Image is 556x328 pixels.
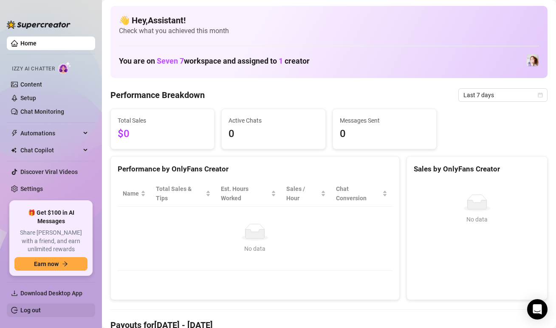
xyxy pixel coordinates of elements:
span: Messages Sent [340,116,429,125]
img: AI Chatter [58,62,71,74]
th: Sales / Hour [281,181,331,207]
span: 0 [340,126,429,142]
a: Log out [20,307,41,314]
span: calendar [538,93,543,98]
span: Download Desktop App [20,290,82,297]
span: $0 [118,126,207,142]
span: Name [123,189,139,198]
button: Earn nowarrow-right [14,257,87,271]
div: Performance by OnlyFans Creator [118,163,392,175]
div: No data [417,215,537,224]
span: arrow-right [62,261,68,267]
a: Discover Viral Videos [20,168,78,175]
span: Last 7 days [463,89,542,101]
span: Share [PERSON_NAME] with a friend, and earn unlimited rewards [14,229,87,254]
div: Est. Hours Worked [221,184,269,203]
span: download [11,290,18,297]
img: logo-BBDzfeDw.svg [7,20,71,29]
span: Automations [20,126,81,140]
span: 1 [279,56,283,65]
span: Earn now [34,261,59,267]
span: Check what you achieved this month [119,26,539,36]
span: 🎁 Get $100 in AI Messages [14,209,87,225]
div: Sales by OnlyFans Creator [414,163,540,175]
img: Seven [527,54,539,66]
a: Home [20,40,37,47]
img: Chat Copilot [11,147,17,153]
span: thunderbolt [11,130,18,137]
span: Total Sales & Tips [156,184,204,203]
span: Seven 7 [157,56,184,65]
div: No data [126,244,384,253]
div: Open Intercom Messenger [527,299,548,320]
span: Total Sales [118,116,207,125]
span: Chat Conversion [336,184,380,203]
span: 0 [229,126,318,142]
span: Chat Copilot [20,143,81,157]
span: Active Chats [229,116,318,125]
a: Settings [20,185,43,192]
a: Setup [20,95,36,101]
a: Chat Monitoring [20,108,64,115]
h4: 👋 Hey, Assistant ! [119,14,539,26]
h1: You are on workspace and assigned to creator [119,56,310,66]
h4: Performance Breakdown [110,89,205,101]
th: Chat Conversion [331,181,392,207]
span: Sales / Hour [286,184,319,203]
a: Content [20,81,42,88]
th: Name [118,181,151,207]
span: Izzy AI Chatter [12,65,55,73]
th: Total Sales & Tips [151,181,216,207]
